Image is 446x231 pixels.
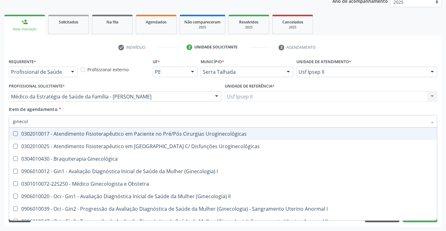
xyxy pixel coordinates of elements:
[153,57,160,67] label: UF
[203,69,280,75] span: Serra Talhada
[13,131,433,136] div: 0302010017 - Atendimento Fisioterapêutico em Paciente no Pré/Pós Cirurgias Uroginecológicas
[296,57,351,67] label: Unidade de atendimento
[184,19,221,25] span: Não compareceram
[13,206,433,211] div: 0906010039 - Oci - Gin2 - Progressão da Avaliação Diagnóstica de Saúde da Mulher (Ginecologia) - ...
[184,25,221,30] div: 2025
[11,69,65,75] span: Profissional de Saúde
[146,19,167,25] span: Agendados
[299,69,424,75] span: Usf Ipsep II
[87,66,129,73] label: Profissional externo
[282,19,303,25] span: Cancelados
[194,44,238,50] div: Unidade solicitante
[277,25,308,30] div: 2025
[201,57,224,67] label: Município
[13,169,433,174] div: 0906010012 - Gin1 - Avaliação Diagnóstica Inicial de Saúde da Mulher (Ginecologia) I
[106,19,118,25] span: Na fila
[21,18,28,25] div: person_add
[9,27,41,32] div: Nova marcação
[13,219,433,224] div: 0906010047 - Oci - Gin2 - Progressão da Avaliação Diagnóstica de Saúde da Mulher (Ginecologia)- S...
[13,194,433,199] div: 0906010020 - Oci - Gin1 - Avaliação Diagnóstica Inicial de Saúde da Mulher (Ginecologia) II
[225,82,274,91] label: Unidade de referência
[233,25,264,30] div: 2025
[187,44,192,50] div: 2
[13,156,433,161] div: 0304010430 - Braquiterapia Ginecológica
[155,69,185,75] span: PE
[11,93,209,100] span: Médico da Estratégia de Saúde da Família - [PERSON_NAME]
[13,144,433,149] div: 0302010025 - Atendimento Fisioterapêutico em [GEOGRAPHIC_DATA] C/ Disfunções Uroginecológicas
[239,19,259,25] span: Resolvidos
[9,82,65,91] label: Profissional Solicitante
[13,181,433,186] div: 0301010072-225250 - Médico Ginecologista e Obstetra
[13,115,427,128] input: Buscar por procedimentos
[59,19,78,25] span: Solicitados
[9,106,58,112] span: Item de agendamento
[9,57,36,67] label: Requerente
